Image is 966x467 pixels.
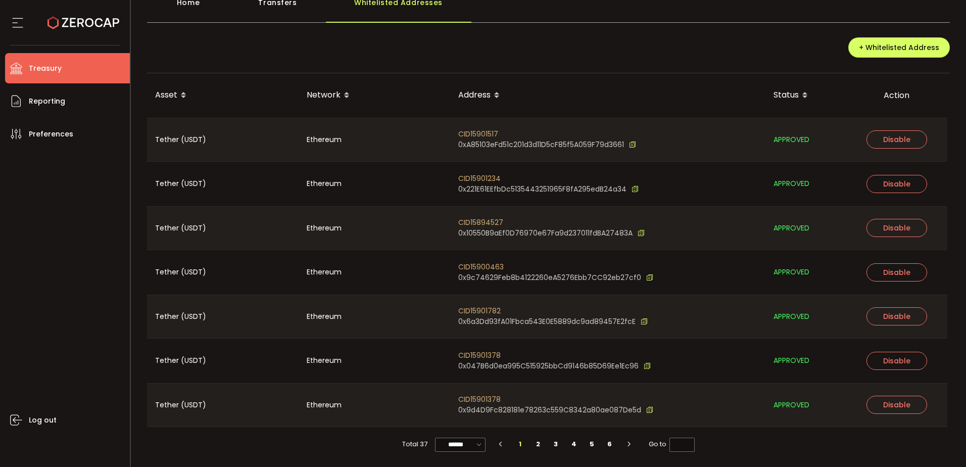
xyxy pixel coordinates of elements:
span: Tether (USDT) [155,134,206,146]
span: Disable [883,400,910,410]
span: CID15894527 [458,217,645,228]
div: Address [450,87,765,104]
span: APPROVED [774,222,809,234]
button: Disable [866,352,927,370]
span: CID15901378 [458,350,651,361]
span: Total 37 [402,437,427,451]
span: APPROVED [774,266,809,278]
span: APPROVED [774,399,809,411]
span: Ethereum [307,355,342,366]
span: APPROVED [774,178,809,190]
span: Disable [883,356,910,366]
span: Ethereum [307,399,342,411]
span: CID15900463 [458,262,653,272]
li: 5 [583,437,601,451]
li: 4 [565,437,583,451]
iframe: Chat Widget [915,418,966,467]
span: Ethereum [307,266,342,278]
div: Network [299,87,450,104]
span: Preferences [29,127,73,142]
span: 0x221E61EEfbDc5135443251965F8fA295edB24a34 [458,184,626,195]
div: Status [765,87,846,104]
button: Disable [866,130,927,149]
span: Reporting [29,94,65,109]
span: Treasury [29,61,62,76]
span: Tether (USDT) [155,222,206,234]
li: 3 [547,437,565,451]
span: Ethereum [307,222,342,234]
span: APPROVED [774,134,809,146]
span: Disable [883,267,910,277]
button: Disable [866,219,927,237]
span: Ethereum [307,311,342,322]
span: Ethereum [307,134,342,146]
span: Log out [29,413,57,428]
button: Disable [866,307,927,325]
span: 0x047B6d0ea995C515925bbCd9146b85D69Ee1Ec96 [458,361,639,371]
span: Tether (USDT) [155,266,206,278]
button: Disable [866,263,927,282]
span: 0x6a3Dd93fA01Fbca543E0E5889dc9ad89457E2fcE [458,316,636,327]
span: Tether (USDT) [155,311,206,322]
span: Tether (USDT) [155,178,206,190]
button: Disable [866,175,927,193]
span: APPROVED [774,311,809,322]
span: Ethereum [307,178,342,190]
li: 1 [511,437,529,451]
span: Tether (USDT) [155,355,206,366]
button: + Whitelisted Address [848,37,950,58]
span: CID15901517 [458,129,636,139]
span: CID15901782 [458,306,648,316]
span: 0x10550B9aEf0D76970e67Fa9d237011fdBA27483A [458,228,633,239]
span: CID15901234 [458,173,639,184]
span: APPROVED [774,355,809,366]
li: 6 [601,437,619,451]
span: + Whitelisted Address [859,42,939,53]
li: 2 [529,437,547,451]
span: Go to [649,437,695,451]
button: Disable [866,396,927,414]
span: 0x9d4D9Fc828181e78263c559C8342a80ae087De5d [458,405,641,415]
div: Asset [147,87,299,104]
span: Disable [883,179,910,189]
span: CID15901378 [458,394,653,405]
div: Action [846,89,947,101]
span: 0xA85103eFd51c201d3d11D5cF85f5A059F79d3661 [458,139,624,150]
span: Disable [883,134,910,145]
span: Tether (USDT) [155,399,206,411]
span: 0x9c74629Feb8b4122260eA5276Ebb7CC92eb27cf0 [458,272,641,283]
span: Disable [883,311,910,321]
span: Disable [883,223,910,233]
